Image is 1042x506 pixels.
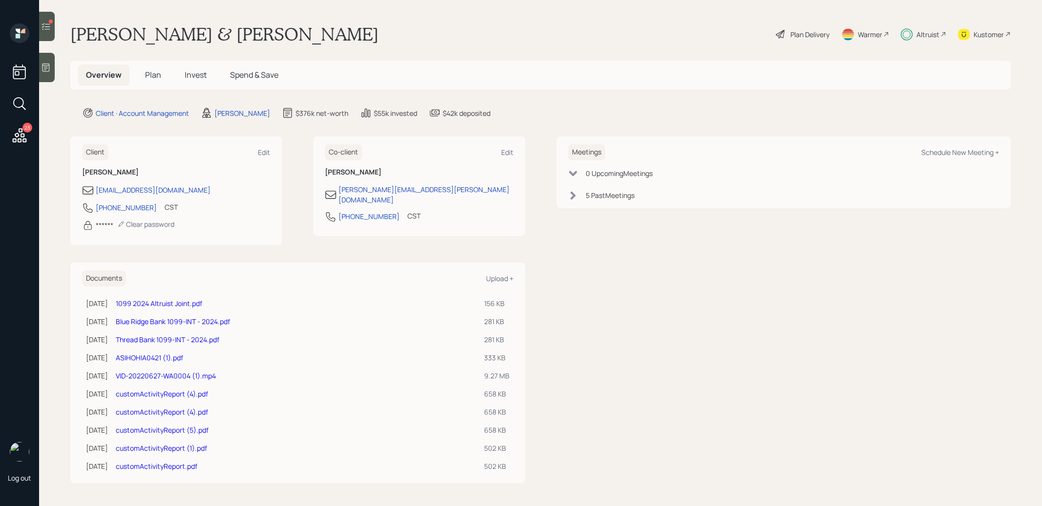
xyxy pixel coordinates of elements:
span: Overview [86,69,122,80]
a: 1099 2024 Altruist Joint.pdf [116,299,202,308]
div: 658 KB [484,389,510,399]
div: 0 Upcoming Meeting s [586,168,653,178]
h6: Meetings [568,144,605,160]
div: [EMAIL_ADDRESS][DOMAIN_NAME] [96,185,211,195]
div: 658 KB [484,425,510,435]
div: 156 KB [484,298,510,308]
div: Schedule New Meeting + [921,148,999,157]
a: Thread Bank 1099-INT - 2024.pdf [116,335,219,344]
div: [DATE] [86,407,108,417]
h6: Co-client [325,144,362,160]
div: Plan Delivery [790,29,829,40]
a: customActivityReport.pdf [116,462,197,471]
div: 658 KB [484,407,510,417]
div: Warmer [858,29,882,40]
a: customActivityReport (5).pdf [116,425,209,435]
a: customActivityReport (4).pdf [116,389,208,398]
div: Log out [8,473,31,483]
span: Invest [185,69,207,80]
div: [PERSON_NAME][EMAIL_ADDRESS][PERSON_NAME][DOMAIN_NAME] [339,184,513,205]
div: Kustomer [974,29,1004,40]
span: Plan [145,69,161,80]
div: 502 KB [484,461,510,471]
div: [DATE] [86,298,108,308]
div: [DATE] [86,371,108,381]
div: [DATE] [86,316,108,327]
div: [DATE] [86,352,108,363]
div: [PERSON_NAME] [214,108,270,118]
div: Client · Account Management [96,108,189,118]
a: VID-20220627-WA0004 (1).mp4 [116,371,216,380]
div: [DATE] [86,334,108,345]
div: Upload + [486,274,513,283]
div: [DATE] [86,461,108,471]
div: [PHONE_NUMBER] [339,211,400,221]
div: [DATE] [86,389,108,399]
a: ASIHOHIA0421 (1).pdf [116,353,183,362]
a: customActivityReport (1).pdf [116,443,207,453]
h1: [PERSON_NAME] & [PERSON_NAME] [70,23,379,45]
div: [DATE] [86,425,108,435]
div: 502 KB [484,443,510,453]
div: 23 [22,123,32,132]
div: [DATE] [86,443,108,453]
h6: Client [82,144,108,160]
div: $376k net-worth [296,108,348,118]
div: CST [407,211,421,221]
div: 5 Past Meeting s [586,190,635,200]
div: $42k deposited [443,108,490,118]
div: Edit [258,148,270,157]
h6: [PERSON_NAME] [82,168,270,176]
span: Spend & Save [230,69,278,80]
h6: Documents [82,270,126,286]
h6: [PERSON_NAME] [325,168,513,176]
div: [PHONE_NUMBER] [96,202,157,213]
a: customActivityReport (4).pdf [116,407,208,417]
div: 333 KB [484,352,510,363]
div: 281 KB [484,316,510,327]
img: treva-nostdahl-headshot.png [10,442,29,462]
div: $55k invested [374,108,417,118]
div: 9.27 MB [484,371,510,381]
div: Altruist [916,29,939,40]
div: Edit [501,148,513,157]
div: 281 KB [484,334,510,345]
div: Clear password [117,220,174,229]
div: CST [165,202,178,212]
a: Blue Ridge Bank 1099-INT - 2024.pdf [116,317,230,326]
